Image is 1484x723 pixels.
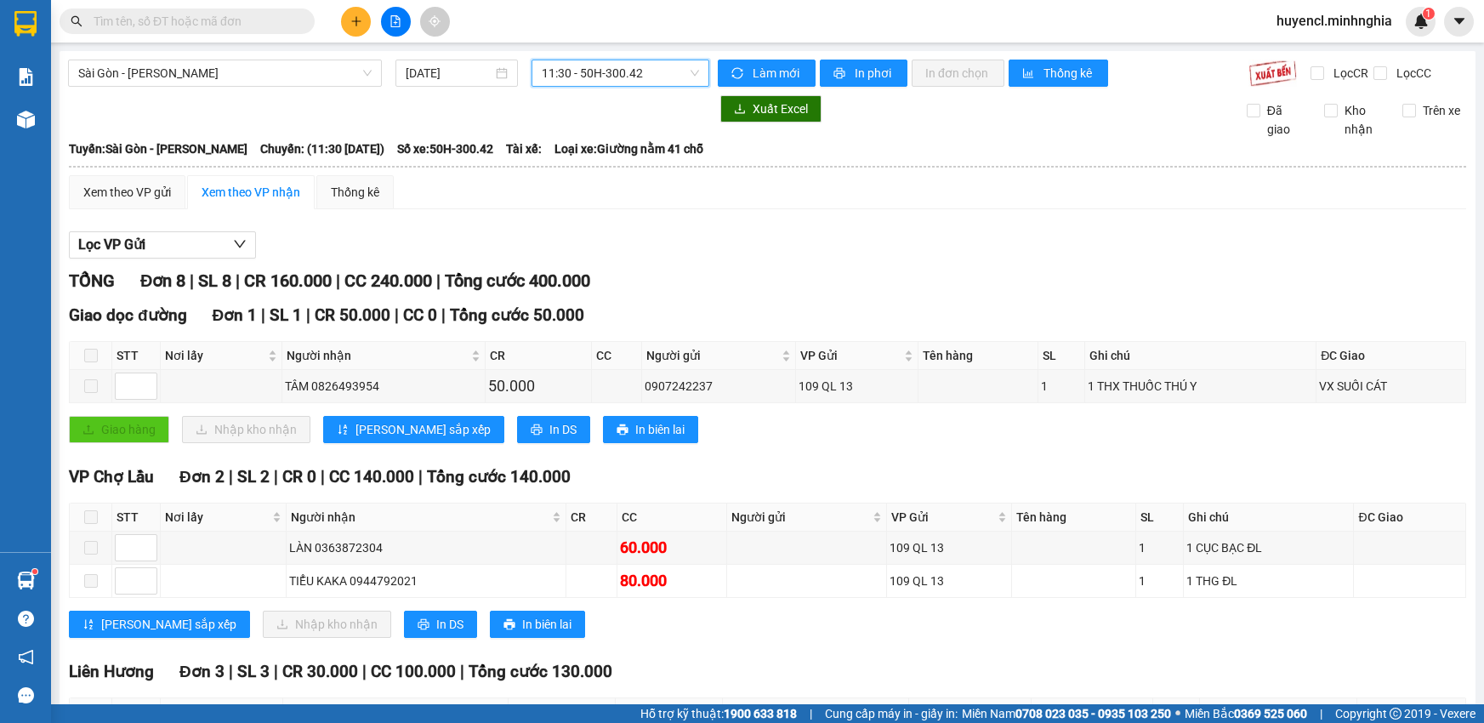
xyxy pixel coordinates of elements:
[236,270,240,291] span: |
[566,504,617,532] th: CR
[1425,8,1431,20] span: 1
[753,100,808,118] span: Xuất Excel
[17,572,35,589] img: warehouse-icon
[244,270,332,291] span: CR 160.000
[165,346,264,365] span: Nơi lấy
[83,183,171,202] div: Xem theo VP gửi
[270,305,302,325] span: SL 1
[291,508,549,527] span: Người nhận
[263,611,391,638] button: downloadNhập kho nhận
[69,142,247,156] b: Tuyến: Sài Gòn - [PERSON_NAME]
[69,416,169,443] button: uploadGiao hàng
[724,707,797,720] strong: 1900 633 818
[403,305,437,325] span: CC 0
[1390,64,1434,83] span: Lọc CC
[69,611,250,638] button: sort-ascending[PERSON_NAME] sắp xếp
[229,662,233,681] span: |
[287,703,490,721] span: Người nhận
[101,615,236,634] span: [PERSON_NAME] sắp xếp
[1390,708,1402,720] span: copyright
[82,618,94,632] span: sort-ascending
[1452,14,1467,29] span: caret-down
[233,237,247,251] span: down
[371,662,456,681] span: CC 100.000
[1316,370,1466,403] td: VX SUỐI CÁT
[165,703,265,721] span: Nơi lấy
[420,7,450,37] button: aim
[406,64,492,83] input: 13/08/2025
[418,467,423,487] span: |
[69,305,187,325] span: Giao dọc đường
[799,377,914,396] div: 109 QL 13
[503,618,515,632] span: printer
[1022,67,1037,81] span: bar-chart
[287,346,467,365] span: Người nhận
[404,611,477,638] button: printerIn DS
[355,420,491,439] span: [PERSON_NAME] sắp xếp
[18,649,34,665] span: notification
[490,611,585,638] button: printerIn biên lai
[531,424,543,437] span: printer
[1248,60,1297,87] img: 9k=
[1185,704,1307,723] span: Miền Bắc
[1423,8,1435,20] sup: 1
[800,346,900,365] span: VP Gửi
[190,270,194,291] span: |
[69,467,154,487] span: VP Chợ Lầu
[640,704,797,723] span: Hỗ trợ kỹ thuật:
[289,572,563,590] div: TIỂU KAKA 0944792021
[833,67,848,81] span: printer
[1320,704,1322,723] span: |
[179,662,225,681] span: Đơn 3
[646,346,779,365] span: Người gửi
[635,420,685,439] span: In biên lai
[344,270,432,291] span: CC 240.000
[820,60,907,87] button: printerIn phơi
[18,611,34,627] span: question-circle
[617,424,628,437] span: printer
[1338,101,1389,139] span: Kho nhận
[198,270,231,291] span: SL 8
[331,183,379,202] div: Thống kê
[285,377,481,396] div: TÂM 0826493954
[918,342,1038,370] th: Tên hàng
[753,64,802,83] span: Làm mới
[140,270,185,291] span: Đơn 8
[645,377,793,396] div: 0907242237
[71,15,82,27] span: search
[1413,14,1429,29] img: icon-new-feature
[522,615,571,634] span: In biên lai
[617,504,727,532] th: CC
[213,305,258,325] span: Đơn 1
[1038,342,1085,370] th: SL
[237,662,270,681] span: SL 3
[69,270,115,291] span: TỔNG
[887,565,1013,598] td: 109 QL 13
[718,60,816,87] button: syncLàm mới
[517,416,590,443] button: printerIn DS
[112,504,161,532] th: STT
[731,508,868,527] span: Người gửi
[1085,342,1317,370] th: Ghi chú
[554,139,703,158] span: Loại xe: Giường nằm 41 chỗ
[962,704,1171,723] span: Miền Nam
[182,416,310,443] button: downloadNhập kho nhận
[381,7,411,37] button: file-add
[323,416,504,443] button: sort-ascending[PERSON_NAME] sắp xếp
[112,342,161,370] th: STT
[17,68,35,86] img: solution-icon
[460,662,464,681] span: |
[1175,710,1180,717] span: ⚪️
[337,424,349,437] span: sort-ascending
[855,64,894,83] span: In phơi
[620,569,724,593] div: 80.000
[1186,538,1350,557] div: 1 CỤC BẠC ĐL
[14,11,37,37] img: logo-vxr
[1009,60,1108,87] button: bar-chartThống kê
[418,618,429,632] span: printer
[734,103,746,117] span: download
[179,467,225,487] span: Đơn 2
[321,467,325,487] span: |
[603,416,698,443] button: printerIn biên lai
[427,467,571,487] span: Tổng cước 140.000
